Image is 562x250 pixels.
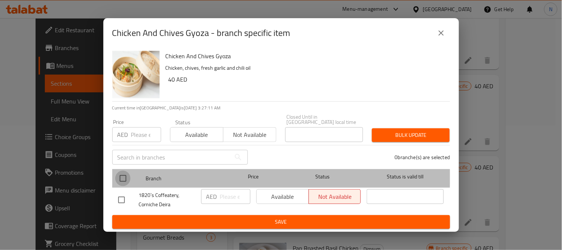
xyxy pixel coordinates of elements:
[367,172,444,181] span: Status is valid till
[223,127,276,142] button: Not available
[112,105,450,111] p: Current time in [GEOGRAPHIC_DATA] is [DATE] 3:27:11 AM
[166,51,444,61] h6: Chicken And Chives Gyoza
[395,154,450,161] p: 0 branche(s) are selected
[170,127,223,142] button: Available
[112,150,231,165] input: Search in branches
[112,215,450,229] button: Save
[139,191,195,209] span: 1820`s Coffeatery, Corniche Deira
[284,172,361,181] span: Status
[117,130,128,139] p: AED
[372,128,450,142] button: Bulk update
[118,217,444,227] span: Save
[220,189,250,204] input: Please enter price
[166,63,444,73] p: Chicken, chives, fresh garlic and chili oil
[112,51,160,98] img: Chicken And Chives Gyoza
[146,174,223,183] span: Branch
[378,131,444,140] span: Bulk update
[112,27,290,39] h2: Chicken And Chives Gyoza - branch specific item
[432,24,450,42] button: close
[226,129,273,140] span: Not available
[131,127,161,142] input: Please enter price
[173,129,220,140] span: Available
[206,192,217,201] p: AED
[169,74,444,85] h6: 40 AED
[229,172,278,181] span: Price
